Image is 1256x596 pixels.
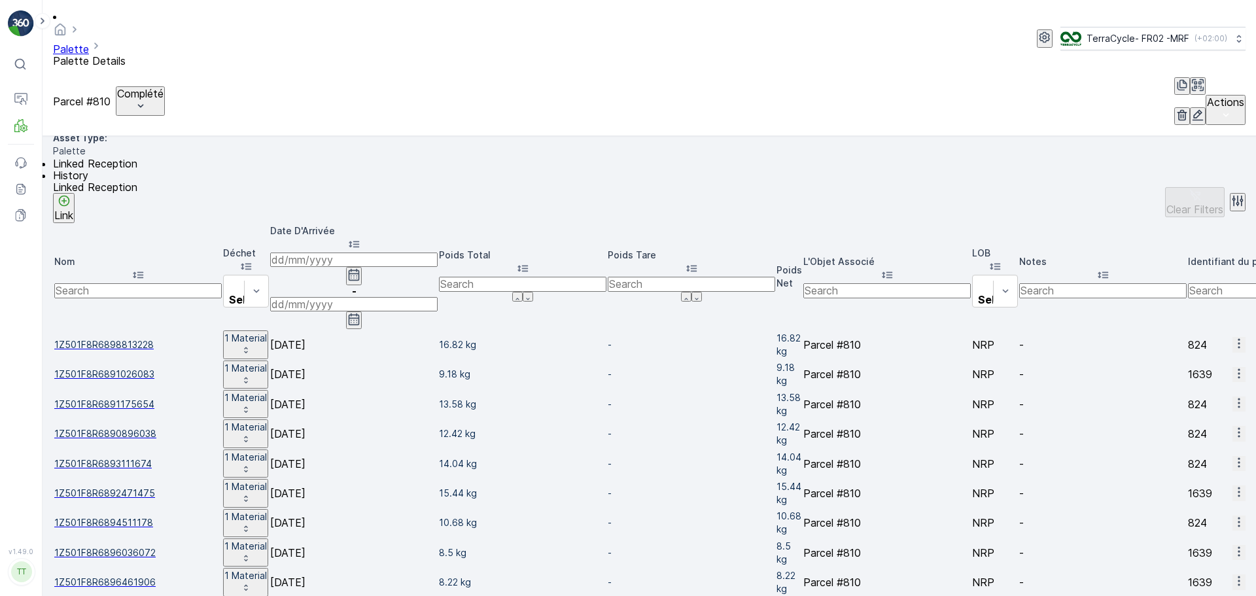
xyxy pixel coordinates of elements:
[224,421,267,434] p: 1 Material
[54,209,73,221] p: Link
[223,509,268,537] button: 1 Material
[270,449,438,478] td: [DATE]
[1195,33,1227,44] p: ( +02:00 )
[1019,419,1187,447] td: -
[972,568,1018,596] td: NRP
[224,480,267,493] p: 1 Material
[1087,32,1189,45] p: TerraCycle- FR02 -MRF
[117,88,164,99] p: Complété
[1019,538,1187,567] td: -
[803,390,971,418] td: Parcel #810
[54,457,222,470] a: 1Z501F8R6893111674
[54,487,222,500] a: 1Z501F8R6892471475
[972,449,1018,478] td: NRP
[608,457,775,470] p: -
[116,86,165,116] button: Complété
[1206,95,1246,125] button: Actions
[608,398,775,411] p: -
[270,419,438,447] td: [DATE]
[54,255,222,268] p: Nom
[53,26,67,39] a: Homepage
[1019,449,1187,478] td: -
[803,360,971,389] td: Parcel #810
[53,43,89,56] a: Palette
[972,360,1018,389] td: NRP
[803,568,971,596] td: Parcel #810
[11,561,32,582] div: TT
[8,558,34,586] button: TT
[439,546,606,559] p: 8.5 kg
[608,546,775,559] p: -
[53,96,111,107] p: Parcel #810
[608,487,775,500] p: -
[8,548,34,555] span: v 1.49.0
[803,479,971,507] td: Parcel #810
[972,419,1018,447] td: NRP
[8,10,34,37] img: logo
[978,294,1012,306] p: Select
[1019,390,1187,418] td: -
[1166,203,1223,215] p: Clear Filters
[270,330,438,359] td: [DATE]
[54,516,222,529] a: 1Z501F8R6894511178
[229,294,263,306] p: Select
[972,538,1018,567] td: NRP
[1019,360,1187,389] td: -
[439,398,606,411] p: 13.58 kg
[270,568,438,596] td: [DATE]
[54,283,222,298] input: Search
[54,427,222,440] span: 1Z501F8R6890896038
[439,427,606,440] p: 12.42 kg
[223,449,268,478] button: 1 Material
[54,576,222,589] a: 1Z501F8R6896461906
[270,224,438,237] p: Date D'Arrivée
[53,169,88,182] span: History
[1060,27,1246,50] button: TerraCycle- FR02 -MRF(+02:00)
[1019,330,1187,359] td: -
[608,576,775,589] p: -
[439,249,606,262] p: Poids Total
[53,54,126,67] span: Palette Details
[53,157,137,170] span: Linked Reception
[223,247,269,260] p: Déchet
[972,330,1018,359] td: NRP
[439,277,606,291] input: Search
[224,362,267,375] p: 1 Material
[972,479,1018,507] td: NRP
[54,338,222,351] span: 1Z501F8R6898813228
[224,569,267,582] p: 1 Material
[803,538,971,567] td: Parcel #810
[776,421,802,447] p: 12.42 kg
[54,398,222,411] a: 1Z501F8R6891175654
[776,569,802,595] p: 8.22 kg
[608,427,775,440] p: -
[53,181,137,193] p: Linked Reception
[223,330,268,359] button: 1 Material
[803,449,971,478] td: Parcel #810
[803,255,971,268] p: L'Objet Associé
[608,368,775,381] p: -
[608,338,775,351] p: -
[972,247,1018,260] p: LOB
[439,368,606,381] p: 9.18 kg
[608,249,775,262] p: Poids Tare
[1019,479,1187,507] td: -
[53,131,650,145] span: Asset Type :
[270,297,438,311] input: dd/mm/yyyy
[972,509,1018,537] td: NRP
[54,368,222,381] a: 1Z501F8R6891026083
[270,253,438,267] input: dd/mm/yyyy
[1019,568,1187,596] td: -
[608,277,775,291] input: Search
[776,451,802,477] p: 14.04 kg
[776,264,802,290] p: Poids Net
[439,576,606,589] p: 8.22 kg
[54,546,222,559] span: 1Z501F8R6896036072
[803,419,971,447] td: Parcel #810
[270,285,438,297] p: -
